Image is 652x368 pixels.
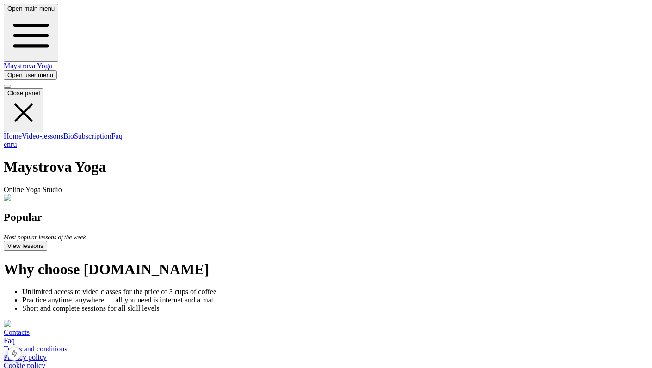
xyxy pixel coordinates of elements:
[111,132,123,140] a: Faq
[4,186,62,193] span: Online Yoga Studio
[22,132,63,140] a: Video-lessons
[7,90,40,97] span: Close panel
[74,132,111,140] a: Subscription
[4,261,648,278] h1: Why choose [DOMAIN_NAME]
[4,353,47,361] a: Privacy policy
[4,88,43,132] button: Close panel
[4,337,15,344] a: Faq
[4,345,68,353] a: Terms and conditions
[4,241,47,249] a: View lessons
[4,70,57,80] button: Open user menu
[63,132,74,140] a: Bio
[4,194,59,202] img: Kate Maystrova
[4,132,22,140] a: Home
[4,320,97,328] img: Why choose maystrova.yoga
[7,5,55,12] span: Open main menu
[4,241,47,251] button: View lessons
[7,72,53,78] span: Open user menu
[4,328,30,336] a: Contacts
[4,140,11,148] a: en
[4,234,86,241] i: Most popular lessons of the week
[4,158,648,175] h1: Maystrova Yoga
[22,288,648,296] li: Unlimited access to video classes for the price of 3 cups of coffee
[11,140,17,148] a: ru
[4,62,52,70] a: Maystrova Yoga
[4,211,648,223] h2: Popular
[22,304,648,313] li: Short and complete sessions for all skill levels
[22,296,648,304] li: Practice anytime, anywhere — all you need is internet and a mat
[4,4,58,62] button: Open main menu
